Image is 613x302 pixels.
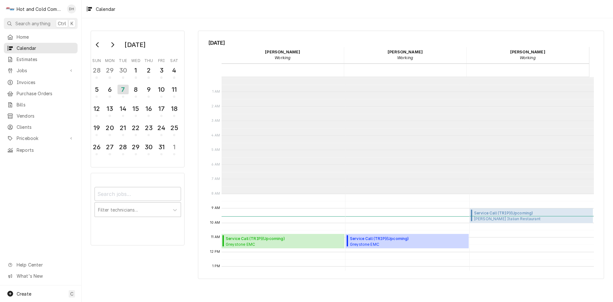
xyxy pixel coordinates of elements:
div: 14 [118,104,128,113]
div: Jason Thomason - Working [466,47,589,63]
em: Working [275,55,291,60]
span: 10 AM [208,220,222,225]
div: 28 [92,66,102,75]
span: 6 AM [210,162,222,167]
span: Search anything [15,20,50,27]
div: [Service] Service Call (TRIP) Ippolito's Italian Restaurant Ippolito's / 12850 Alpharetta Hwy, Al... [470,208,593,223]
th: Thursday [142,56,155,64]
span: Ctrl [58,20,66,27]
div: 13 [105,104,115,113]
div: 7 [117,85,129,94]
span: Clients [17,124,74,130]
div: 2 [144,66,154,75]
span: [DATE] [208,39,594,47]
div: 3 [156,66,166,75]
span: Calendar [17,45,74,51]
strong: [PERSON_NAME] [388,50,423,54]
a: Reports [4,145,78,155]
span: 9 AM [210,205,222,211]
div: Service Call (TRIP)(Upcoming)Greystone EMC[STREET_ADDRESS][PERSON_NAME][PERSON_NAME] [222,234,345,249]
div: 31 [156,142,166,152]
th: Saturday [168,56,181,64]
span: 2 AM [210,104,222,109]
span: Pricebook [17,135,65,142]
em: Working [520,55,536,60]
span: Jobs [17,67,65,74]
span: Purchase Orders [17,90,74,97]
th: Monday [103,56,117,64]
div: 30 [118,66,128,75]
span: 12 PM [208,249,222,254]
span: 7 AM [210,176,222,182]
div: 19 [92,123,102,133]
a: Purchase Orders [4,88,78,99]
button: Go to next month [106,40,119,50]
th: Wednesday [129,56,142,64]
span: 3 AM [210,118,222,123]
div: 9 [144,85,154,94]
span: K [71,20,73,27]
a: Go to Jobs [4,65,78,76]
a: Go to Pricebook [4,133,78,143]
div: 29 [105,66,115,75]
span: Help Center [17,261,74,268]
span: Reports [17,147,74,153]
div: Hot and Cold Commercial Kitchens, Inc.'s Avatar [6,4,15,13]
span: 8 AM [210,191,222,196]
a: Go to What's New [4,271,78,281]
a: Go to Help Center [4,259,78,270]
div: Calendar Calendar [198,31,604,279]
span: 11 AM [209,235,222,240]
div: 15 [131,104,141,113]
button: Search anythingCtrlK [4,18,78,29]
div: 1 [131,66,141,75]
div: H [6,4,15,13]
span: Service Call (TRIP) ( Upcoming ) [350,236,452,242]
span: Vendors [17,112,74,119]
div: 30 [144,142,154,152]
span: Greystone EMC [STREET_ADDRESS][PERSON_NAME][PERSON_NAME] [350,242,452,247]
div: 27 [105,142,115,152]
span: Service Call (TRIP) ( Upcoming ) [474,210,548,216]
span: What's New [17,273,74,279]
span: Invoices [17,79,74,86]
div: 20 [105,123,115,133]
div: Calendar Filters [95,181,181,224]
em: Working [397,55,413,60]
div: Daryl Harris - Working [222,47,344,63]
div: 8 [131,85,141,94]
div: 25 [169,123,179,133]
span: [PERSON_NAME] Italian Restaurant [PERSON_NAME] / [STREET_ADDRESS] [474,216,548,221]
a: Bills [4,99,78,110]
a: Estimates [4,54,78,65]
span: 1 AM [211,89,222,94]
a: Clients [4,122,78,132]
div: Daryl Harris's Avatar [67,4,76,13]
div: 11 [169,85,179,94]
span: 5 AM [210,147,222,152]
span: Home [17,34,74,40]
span: 4 AM [210,133,222,138]
a: Vendors [4,111,78,121]
span: Greystone EMC [STREET_ADDRESS][PERSON_NAME][PERSON_NAME] [226,242,328,247]
div: 26 [92,142,102,152]
div: 17 [156,104,166,113]
div: [Service] Service Call (TRIP) Greystone EMC 3400 Hiram Douglasville Hwy, Hiram, GA 30141 ID: JOB-... [222,234,345,249]
div: David Harris - Working [344,47,466,63]
div: 22 [131,123,141,133]
div: Calendar Day Picker [91,31,185,167]
button: Go to previous month [91,40,104,50]
div: 21 [118,123,128,133]
span: Service Call (TRIP) ( Upcoming ) [226,236,328,242]
a: Calendar [4,43,78,53]
div: 4 [169,66,179,75]
div: 18 [169,104,179,113]
th: Friday [155,56,168,64]
span: C [70,290,73,297]
div: Calendar Filters [91,173,185,245]
div: 6 [105,85,115,94]
div: 16 [144,104,154,113]
span: Estimates [17,56,74,63]
div: Service Call (TRIP)(Upcoming)Greystone EMC[STREET_ADDRESS][PERSON_NAME][PERSON_NAME] [345,234,469,249]
div: 23 [144,123,154,133]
